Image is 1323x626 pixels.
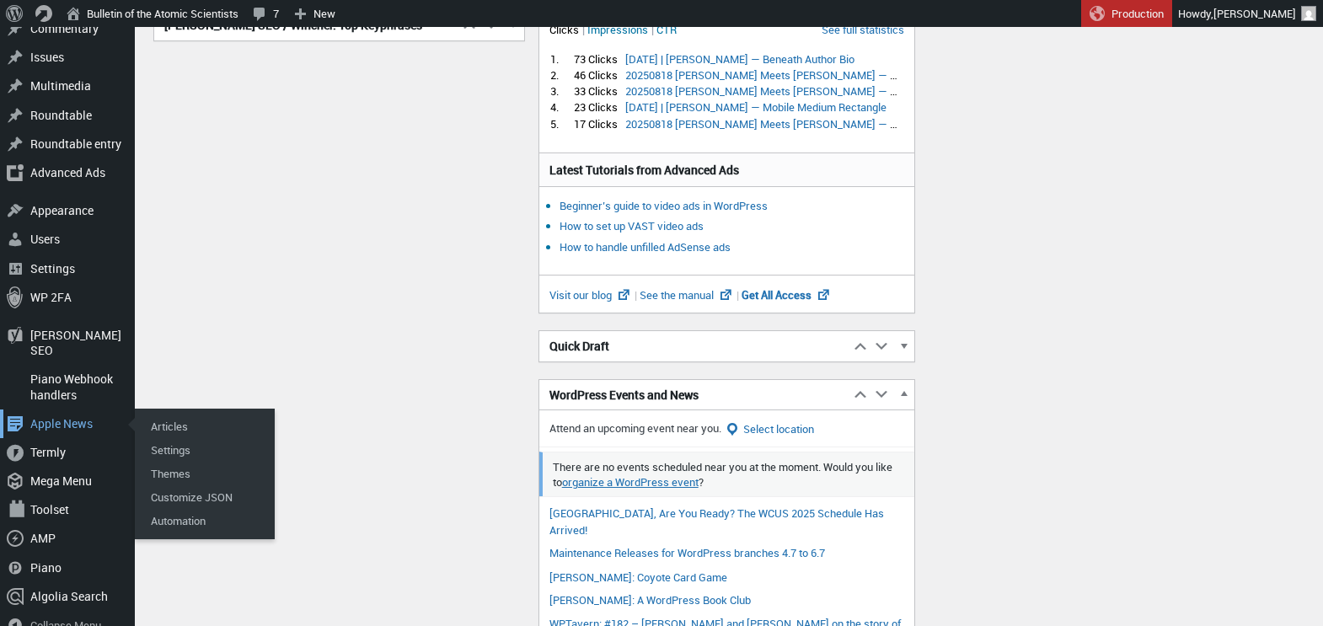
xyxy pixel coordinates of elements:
a: organize a WordPress event [562,474,699,490]
a: [DATE] | [PERSON_NAME] — Beneath Author Bio [625,51,854,67]
div: 33 Clicks [574,83,624,99]
li: CTR [656,22,677,37]
a: See full statistics [822,22,904,37]
a: How to handle unfilled AdSense ads [560,239,731,254]
a: Get All Access [742,287,832,302]
li: Clicks [549,22,585,37]
a: How to set up VAST video ads [560,218,704,233]
div: 3. [550,83,574,99]
div: 4. [550,99,574,115]
span: [PERSON_NAME] [1213,6,1296,21]
div: 46 Clicks [574,67,624,83]
a: [DATE] | [PERSON_NAME] — Mobile Medium Rectangle [625,99,886,115]
a: Settings [139,438,274,462]
a: Customize JSON [139,485,274,509]
div: 5. [550,116,574,131]
span: Attend an upcoming event near you. [549,420,721,436]
a: See the manual [640,287,742,302]
a: Visit our blog [549,287,640,302]
div: 23 Clicks [574,99,624,115]
div: 1. [550,51,574,67]
div: 73 Clicks [574,51,624,67]
a: Beginner’s guide to video ads in WordPress [560,198,768,213]
span: Quick Draft [549,338,609,355]
div: 17 Clicks [574,116,624,131]
a: 20250818 [PERSON_NAME] Meets [PERSON_NAME] — Mobile Medium Rectangle [625,67,1014,83]
a: Automation [139,509,274,532]
a: [GEOGRAPHIC_DATA], Are You Ready? The WCUS 2025 Schedule Has Arrived! [549,506,884,538]
span: Select location [743,421,814,436]
a: 20250818 [PERSON_NAME] Meets [PERSON_NAME] — Homepage Banner [625,116,979,131]
a: [PERSON_NAME]: Coyote Card Game [549,570,727,585]
a: Articles [139,415,274,438]
h3: Latest Tutorials from Advanced Ads [549,162,905,179]
li: There are no events scheduled near you at the moment. Would you like to ? [539,452,915,496]
button: Select location [724,421,814,438]
a: Maintenance Releases for WordPress branches 4.7 to 6.7 [549,545,825,560]
h2: WordPress Events and News [539,380,849,410]
a: 20250818 [PERSON_NAME] Meets [PERSON_NAME] — Beneath Author Bio [625,83,982,99]
a: [PERSON_NAME]: A WordPress Book Club [549,592,751,607]
div: 2. [550,67,574,83]
li: Impressions [587,22,654,37]
a: Themes [139,462,274,485]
